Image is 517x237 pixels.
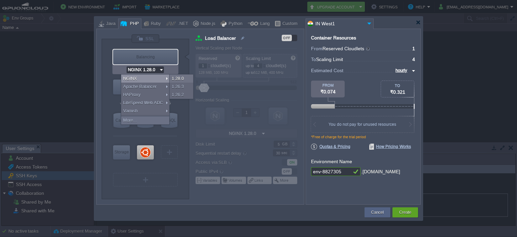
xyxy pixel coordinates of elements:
[121,116,169,124] div: More...
[322,46,371,51] span: Reserved Cloudlets
[170,83,193,91] div: 1.26.3
[311,83,345,87] div: FROM
[311,35,356,40] div: Container Resources
[412,46,415,51] span: 1
[311,67,343,74] span: Estimated Cost
[121,83,169,91] div: Apache Balancer
[113,50,178,64] div: Balancing
[412,57,415,62] span: 4
[399,209,411,216] button: Create
[149,19,161,29] div: Ruby
[176,19,188,29] div: .NET
[161,145,178,159] div: Create New Layer
[104,19,115,29] div: Java
[371,209,384,216] button: Cancel
[170,75,193,83] div: 1.28.0
[113,145,130,159] div: Storage Containers
[227,19,242,29] div: Python
[121,99,169,107] div: LiteSpeed Web ADC
[121,75,169,83] div: NGINX
[311,57,316,62] span: To
[361,167,400,176] div: .[DOMAIN_NAME]
[199,19,215,29] div: Node.js
[316,57,343,62] span: Scaling Limit
[369,144,411,150] span: How Pricing Works
[311,135,415,144] div: *Free of charge for the trial period
[113,50,178,64] div: Load Balancer
[381,84,414,88] div: TO
[390,89,405,95] span: ₹0.321
[311,46,322,51] span: From
[311,159,352,164] label: Environment Name
[258,19,270,29] div: Lang
[280,19,298,29] div: Custom
[113,113,130,128] div: Cache
[121,107,169,115] div: Varnish
[170,91,193,99] div: 1.26.2
[113,173,178,186] div: Create New Layer
[113,145,130,159] div: Storage
[137,145,154,159] div: Elastic VPS
[121,91,169,99] div: HAProxy
[320,89,336,94] span: ₹0.074
[113,80,178,94] div: Application Servers
[282,35,292,41] div: OFF
[311,144,350,150] span: Quotas & Pricing
[128,19,139,29] div: PHP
